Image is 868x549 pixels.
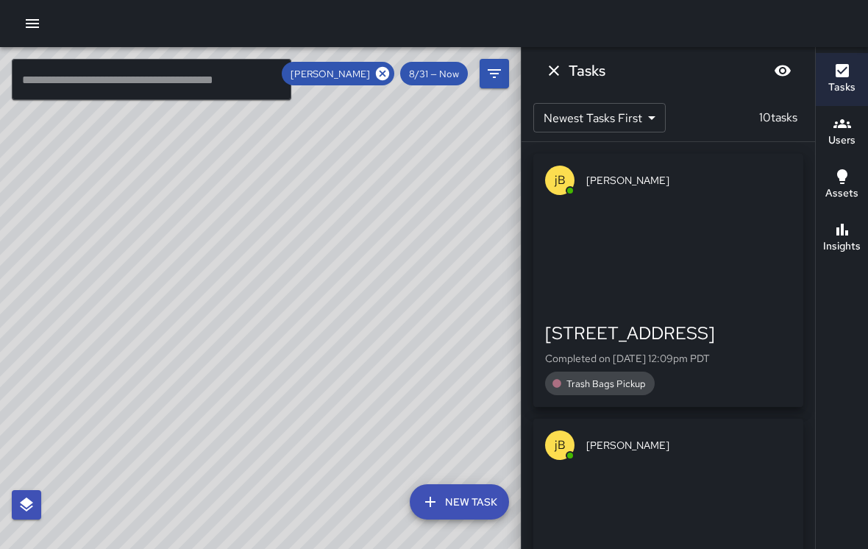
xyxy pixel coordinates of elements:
[816,106,868,159] button: Users
[586,438,791,453] span: [PERSON_NAME]
[569,59,605,82] h6: Tasks
[282,68,379,80] span: [PERSON_NAME]
[545,351,791,366] p: Completed on [DATE] 12:09pm PDT
[480,59,509,88] button: Filters
[410,484,509,520] button: New Task
[545,322,791,345] div: [STREET_ADDRESS]
[539,56,569,85] button: Dismiss
[823,238,861,255] h6: Insights
[558,378,655,390] span: Trash Bags Pickup
[555,436,566,454] p: jB
[555,171,566,189] p: jB
[828,132,855,149] h6: Users
[282,62,394,85] div: [PERSON_NAME]
[533,103,666,132] div: Newest Tasks First
[825,185,858,202] h6: Assets
[816,159,868,212] button: Assets
[828,79,855,96] h6: Tasks
[533,154,803,407] button: jB[PERSON_NAME][STREET_ADDRESS]Completed on [DATE] 12:09pm PDTTrash Bags Pickup
[816,212,868,265] button: Insights
[400,68,468,80] span: 8/31 — Now
[816,53,868,106] button: Tasks
[753,109,803,127] p: 10 tasks
[768,56,797,85] button: Blur
[586,173,791,188] span: [PERSON_NAME]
